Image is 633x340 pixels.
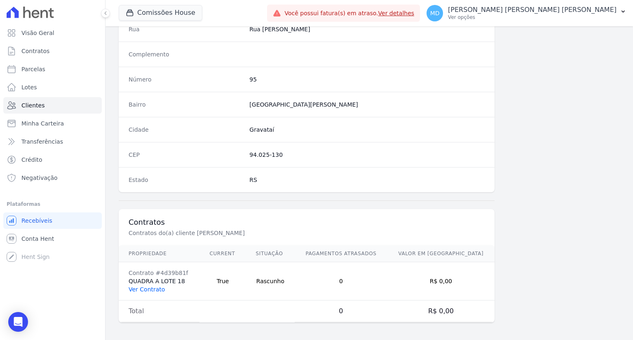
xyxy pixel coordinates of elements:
td: Total [119,300,199,322]
a: Clientes [3,97,102,114]
th: Situação [246,245,295,262]
div: Contrato #4d39b81f [129,269,190,277]
dd: 95 [249,75,485,84]
p: Ver opções [448,14,617,21]
th: Valor em [GEOGRAPHIC_DATA] [387,245,495,262]
span: Parcelas [21,65,45,73]
span: Crédito [21,156,42,164]
dt: Cidade [129,126,243,134]
a: Crédito [3,151,102,168]
th: Propriedade [119,245,199,262]
div: Open Intercom Messenger [8,312,28,332]
td: R$ 0,00 [387,262,495,300]
a: Conta Hent [3,231,102,247]
dt: Número [129,75,243,84]
a: Negativação [3,170,102,186]
p: [PERSON_NAME] [PERSON_NAME] [PERSON_NAME] [448,6,617,14]
a: Ver Contrato [129,286,165,293]
a: Lotes [3,79,102,95]
a: Visão Geral [3,25,102,41]
td: True [199,262,246,300]
th: Pagamentos Atrasados [295,245,387,262]
td: QUADRA A LOTE 18 [119,262,199,300]
dt: Bairro [129,100,243,109]
span: Minha Carteira [21,119,64,128]
th: Current [199,245,246,262]
dd: Rua [PERSON_NAME] [249,25,485,33]
div: Plataformas [7,199,98,209]
dt: Rua [129,25,243,33]
a: Transferências [3,133,102,150]
a: Ver detalhes [378,10,415,16]
td: 0 [295,262,387,300]
span: Lotes [21,83,37,91]
dt: CEP [129,151,243,159]
span: Recebíveis [21,217,52,225]
span: Você possui fatura(s) em atraso. [284,9,414,18]
button: MD [PERSON_NAME] [PERSON_NAME] [PERSON_NAME] Ver opções [420,2,633,25]
a: Minha Carteira [3,115,102,132]
span: Negativação [21,174,58,182]
dd: Gravataí [249,126,485,134]
td: 0 [295,300,387,322]
p: Contratos do(a) cliente [PERSON_NAME] [129,229,406,237]
a: Parcelas [3,61,102,77]
span: Contratos [21,47,49,55]
span: Clientes [21,101,45,109]
span: Visão Geral [21,29,54,37]
dt: Estado [129,176,243,184]
dd: 94.025-130 [249,151,485,159]
span: Conta Hent [21,235,54,243]
dd: RS [249,176,485,184]
a: Recebíveis [3,212,102,229]
a: Contratos [3,43,102,59]
button: Comissões House [119,5,202,21]
td: Rascunho [246,262,295,300]
dd: [GEOGRAPHIC_DATA][PERSON_NAME] [249,100,485,109]
span: Transferências [21,137,63,146]
h3: Contratos [129,217,485,227]
td: R$ 0,00 [387,300,495,322]
span: MD [430,10,440,16]
dt: Complemento [129,50,243,58]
